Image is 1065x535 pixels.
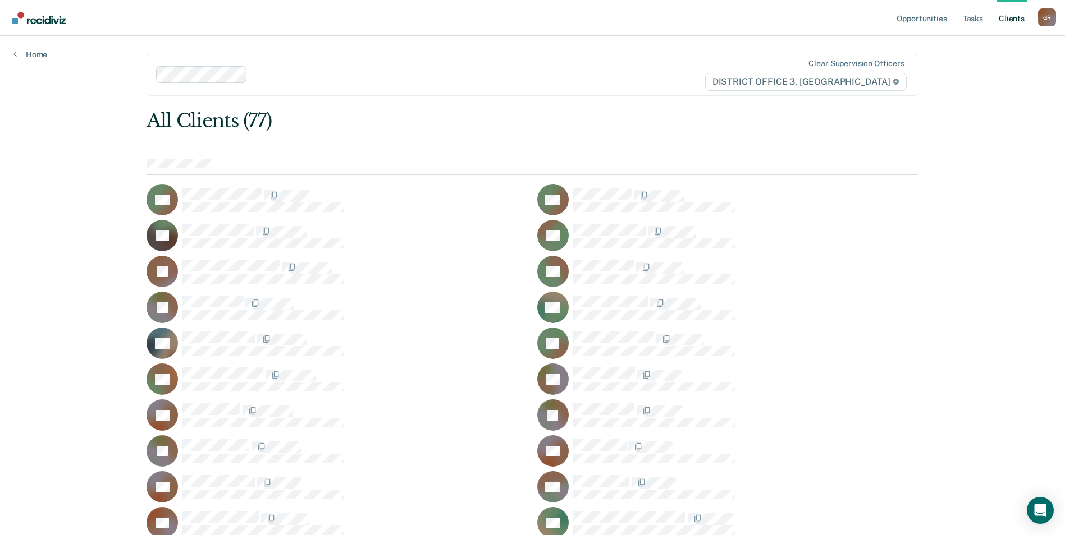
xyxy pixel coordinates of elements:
a: Home [13,49,47,59]
div: All Clients (77) [147,109,764,132]
div: Clear supervision officers [808,59,904,68]
span: DISTRICT OFFICE 3, [GEOGRAPHIC_DATA] [705,73,907,91]
button: Profile dropdown button [1038,8,1056,26]
img: Recidiviz [12,12,66,24]
div: G R [1038,8,1056,26]
div: Open Intercom Messenger [1027,497,1054,524]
